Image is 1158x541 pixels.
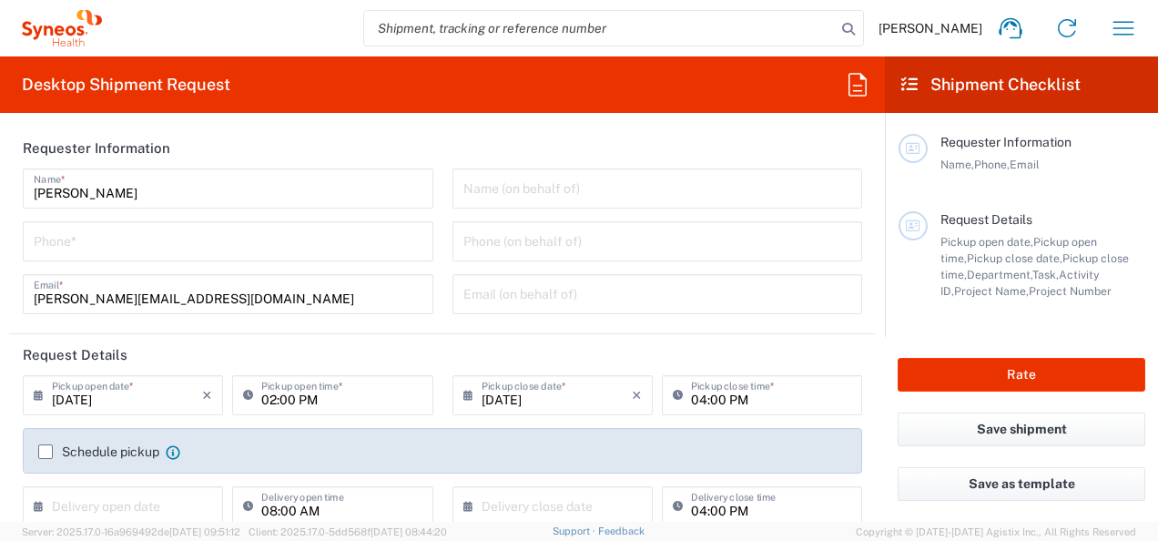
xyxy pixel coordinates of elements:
[967,251,1062,265] span: Pickup close date,
[1032,268,1059,281] span: Task,
[202,381,212,410] i: ×
[371,526,447,537] span: [DATE] 08:44:20
[940,158,974,171] span: Name,
[879,20,982,36] span: [PERSON_NAME]
[364,11,836,46] input: Shipment, tracking or reference number
[22,526,240,537] span: Server: 2025.17.0-16a969492de
[856,524,1136,540] span: Copyright © [DATE]-[DATE] Agistix Inc., All Rights Reserved
[1029,284,1112,298] span: Project Number
[898,358,1145,392] button: Rate
[901,74,1081,96] h2: Shipment Checklist
[169,526,240,537] span: [DATE] 09:51:12
[974,158,1010,171] span: Phone,
[940,235,1033,249] span: Pickup open date,
[940,135,1072,149] span: Requester Information
[23,139,170,158] h2: Requester Information
[1010,158,1040,171] span: Email
[940,212,1032,227] span: Request Details
[632,381,642,410] i: ×
[38,444,159,459] label: Schedule pickup
[954,284,1029,298] span: Project Name,
[553,526,598,536] a: Support
[967,268,1032,281] span: Department,
[598,526,645,536] a: Feedback
[898,467,1145,501] button: Save as template
[23,346,127,364] h2: Request Details
[898,413,1145,446] button: Save shipment
[22,74,230,96] h2: Desktop Shipment Request
[249,526,447,537] span: Client: 2025.17.0-5dd568f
